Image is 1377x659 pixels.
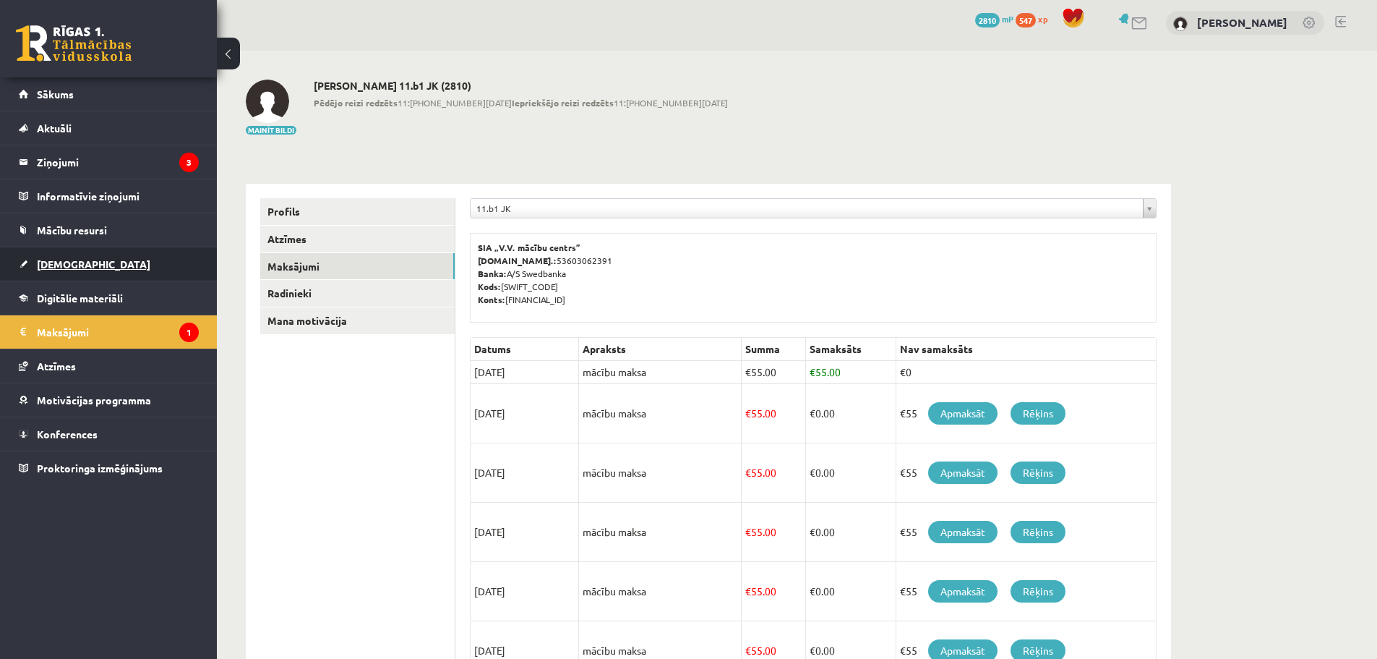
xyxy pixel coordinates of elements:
[471,443,579,503] td: [DATE]
[810,584,815,598] span: €
[1016,13,1036,27] span: 547
[179,153,199,172] i: 3
[1197,15,1287,30] a: [PERSON_NAME]
[478,268,507,279] b: Banka:
[478,294,505,305] b: Konts:
[928,580,998,603] a: Apmaksāt
[896,503,1156,562] td: €55
[478,242,581,253] b: SIA „V.V. mācību centrs”
[19,383,199,417] a: Motivācijas programma
[742,384,806,443] td: 55.00
[478,255,557,266] b: [DOMAIN_NAME].:
[19,77,199,111] a: Sākums
[975,13,1013,25] a: 2810 mP
[928,462,998,484] a: Apmaksāt
[742,338,806,361] th: Summa
[37,394,151,407] span: Motivācijas programma
[37,179,199,213] legend: Informatīvie ziņojumi
[37,360,76,373] span: Atzīmes
[810,365,815,378] span: €
[37,292,123,305] span: Digitālie materiāli
[742,443,806,503] td: 55.00
[37,88,74,101] span: Sākums
[1038,13,1047,25] span: xp
[471,384,579,443] td: [DATE]
[805,443,896,503] td: 0.00
[745,584,751,598] span: €
[579,562,742,621] td: mācību maksa
[179,323,199,342] i: 1
[810,466,815,479] span: €
[896,361,1156,384] td: €0
[805,384,896,443] td: 0.00
[260,198,455,225] a: Profils
[260,280,455,307] a: Radinieki
[471,562,579,621] td: [DATE]
[19,417,199,451] a: Konferences
[478,241,1149,306] p: 53603062391 A/S Swedbanka [SWIFT_CODE] [FINANCIAL_ID]
[19,213,199,247] a: Mācību resursi
[246,80,289,123] img: Natans Ginzburgs
[742,361,806,384] td: 55.00
[37,145,199,179] legend: Ziņojumi
[1016,13,1055,25] a: 547 xp
[805,562,896,621] td: 0.00
[579,443,742,503] td: mācību maksa
[745,365,751,378] span: €
[19,145,199,179] a: Ziņojumi3
[471,199,1156,218] a: 11.b1 JK
[896,562,1156,621] td: €55
[37,258,150,271] span: [DEMOGRAPHIC_DATA]
[1002,13,1013,25] span: mP
[260,253,455,280] a: Maksājumi
[1011,462,1065,484] a: Rēķins
[745,407,751,420] span: €
[478,281,501,292] b: Kods:
[896,338,1156,361] th: Nav samaksāts
[314,96,728,109] span: 11:[PHONE_NUMBER][DATE] 11:[PHONE_NUMBER][DATE]
[19,349,199,383] a: Atzīmes
[1011,402,1065,425] a: Rēķins
[579,384,742,443] td: mācību maksa
[19,179,199,213] a: Informatīvie ziņojumi
[1011,521,1065,543] a: Rēķins
[975,13,1000,27] span: 2810
[476,199,1137,218] span: 11.b1 JK
[928,402,998,425] a: Apmaksāt
[810,525,815,538] span: €
[810,644,815,657] span: €
[1011,580,1065,603] a: Rēķins
[260,226,455,252] a: Atzīmes
[579,361,742,384] td: mācību maksa
[745,466,751,479] span: €
[19,111,199,145] a: Aktuāli
[471,338,579,361] th: Datums
[16,25,132,61] a: Rīgas 1. Tālmācības vidusskola
[805,503,896,562] td: 0.00
[745,644,751,657] span: €
[19,281,199,315] a: Digitālie materiāli
[1173,17,1188,31] img: Natans Ginzburgs
[37,122,72,135] span: Aktuāli
[19,451,199,485] a: Proktoringa izmēģinājums
[810,407,815,420] span: €
[314,97,398,109] b: Pēdējo reizi redzēts
[37,462,163,475] span: Proktoringa izmēģinājums
[928,521,998,543] a: Apmaksāt
[805,338,896,361] th: Samaksāts
[19,315,199,349] a: Maksājumi1
[19,247,199,281] a: [DEMOGRAPHIC_DATA]
[471,361,579,384] td: [DATE]
[896,443,1156,503] td: €55
[896,384,1156,443] td: €55
[805,361,896,384] td: 55.00
[37,224,107,237] span: Mācību resursi
[742,562,806,621] td: 55.00
[579,338,742,361] th: Apraksts
[471,503,579,562] td: [DATE]
[37,428,98,441] span: Konferences
[512,97,614,109] b: Iepriekšējo reizi redzēts
[742,503,806,562] td: 55.00
[246,126,296,135] button: Mainīt bildi
[314,80,728,92] h2: [PERSON_NAME] 11.b1 JK (2810)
